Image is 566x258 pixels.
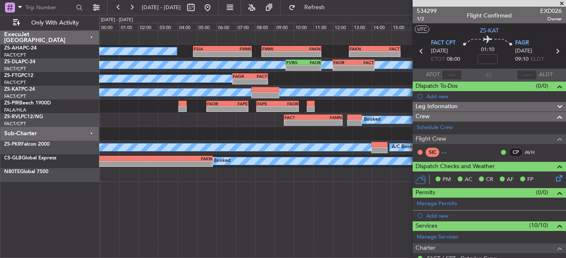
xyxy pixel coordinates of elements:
[416,188,435,198] span: Permits
[431,39,456,47] span: FACT CPT
[536,188,548,197] span: (0/0)
[4,142,21,147] span: ZS-PKR
[313,23,333,30] div: 11:00
[223,46,251,51] div: FMMI
[4,87,21,92] span: ZS-KAT
[465,176,472,184] span: AC
[275,23,294,30] div: 09:00
[250,79,267,84] div: -
[4,114,43,119] a: ZS-RVLPC12/NG
[4,156,56,161] a: CS-GLBGlobal Express
[417,15,437,22] span: 1/2
[100,23,119,30] div: 00:00
[442,70,462,80] input: --:--
[194,52,222,57] div: -
[278,101,298,106] div: FAOR
[426,71,440,79] span: ATOT
[291,52,321,57] div: -
[4,52,26,58] a: FACT/CPT
[142,4,181,11] span: [DATE] - [DATE]
[22,20,88,26] span: Only With Activity
[391,23,411,30] div: 15:00
[204,155,230,167] div: A/C Booked
[352,23,372,30] div: 13:00
[4,46,37,51] a: ZS-AHAPC-24
[447,55,460,64] span: 08:00
[431,55,445,64] span: ETOT
[507,176,513,184] span: AF
[350,46,375,51] div: FAKN
[354,114,381,126] div: A/C Booked
[122,161,213,166] div: -
[4,93,26,99] a: FACT/CPT
[122,156,213,161] div: FAKN
[333,65,354,70] div: -
[333,23,353,30] div: 12:00
[4,73,33,78] a: ZS-FTGPC12
[480,26,499,35] span: ZS-KAT
[467,11,512,20] div: Flight Confirmed
[426,148,439,157] div: SIC
[197,23,216,30] div: 05:00
[101,17,133,24] div: [DATE] - [DATE]
[138,23,158,30] div: 02:00
[4,121,26,127] a: FACT/CPT
[285,1,335,14] button: Refresh
[4,60,22,64] span: ZS-DLA
[194,46,222,51] div: FSIA
[227,101,248,106] div: FAPE
[4,107,26,113] a: FALA/HLA
[515,47,532,55] span: [DATE]
[257,101,278,106] div: FAPE
[286,65,303,70] div: -
[372,23,391,30] div: 14:00
[223,52,251,57] div: -
[25,1,73,14] input: Trip Number
[285,115,313,120] div: FACT
[392,141,418,154] div: A/C Booked
[416,162,495,171] span: Dispatch Checks and Weather
[250,74,267,79] div: FACT
[4,156,22,161] span: CS-GLB
[426,212,562,219] div: Add new
[313,115,341,120] div: FAMN
[255,23,275,30] div: 08:00
[158,23,178,30] div: 03:00
[426,93,562,100] div: Add new
[431,47,448,55] span: [DATE]
[515,39,529,47] span: FAGR
[515,55,528,64] span: 09:10
[4,169,48,174] a: N80TEGlobal 7500
[417,233,458,241] a: Manage Services
[354,65,374,70] div: -
[4,73,21,78] span: ZS-FTG
[303,60,321,65] div: FAOR
[178,23,197,30] div: 04:00
[4,79,26,86] a: FACT/CPT
[417,124,453,132] a: Schedule Crew
[262,52,291,57] div: -
[531,55,544,64] span: ELDT
[4,142,50,147] a: ZS-PKRFalcon 2000
[257,107,278,112] div: -
[4,101,51,106] a: ZS-PIRBeech 1900D
[416,221,437,231] span: Services
[233,79,250,84] div: -
[354,60,374,65] div: FACT
[350,52,375,57] div: -
[262,46,291,51] div: FMMI
[285,120,313,125] div: -
[227,107,248,112] div: -
[529,221,548,230] span: (10/10)
[417,7,437,15] span: 534299
[236,23,255,30] div: 07:00
[539,71,553,79] span: ALDT
[313,120,341,125] div: -
[375,46,400,51] div: FACT
[540,7,562,15] span: EXD026
[416,134,446,144] span: Flight Crew
[207,107,228,112] div: -
[411,23,430,30] div: 16:00
[4,101,19,106] span: ZS-PIR
[416,112,430,122] span: Crew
